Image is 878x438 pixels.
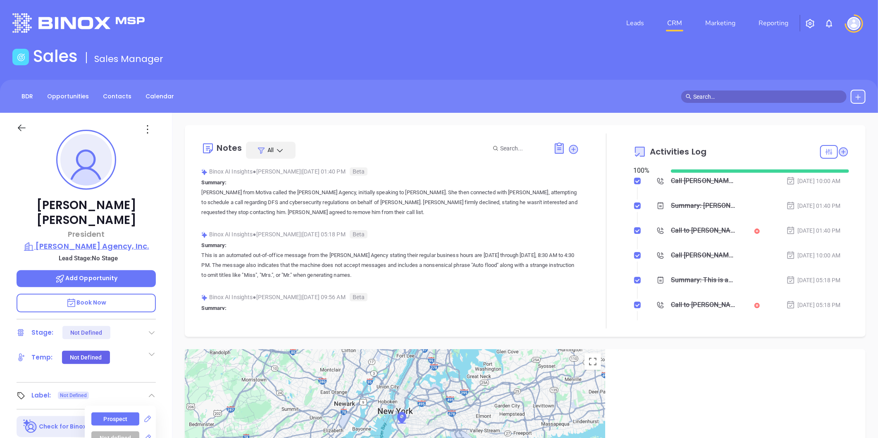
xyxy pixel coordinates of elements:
div: [DATE] 01:40 PM [786,201,841,210]
a: [PERSON_NAME] Agency, Inc. [17,240,156,252]
span: Add Opportunity [55,274,118,282]
a: Leads [623,15,647,31]
button: Toggle fullscreen view [585,353,601,370]
span: Activities Log [650,148,706,156]
b: Summary: [201,242,227,248]
div: [DATE] 05:18 PM [786,300,841,309]
div: Notes [217,144,242,152]
span: ● [253,294,256,300]
div: 100 % [633,166,661,176]
div: Not Defined [70,326,102,339]
div: Temp: [31,351,53,364]
b: Summary: [201,179,227,186]
div: Call [PERSON_NAME] to follow up [671,249,737,262]
a: CRM [664,15,685,31]
div: Call to [PERSON_NAME] [671,224,737,237]
input: Search… [693,92,842,101]
span: Beta [350,293,367,301]
a: Reporting [755,15,792,31]
img: user [847,17,861,30]
img: iconNotification [824,19,834,29]
span: Not Defined [60,391,87,400]
img: iconSetting [805,19,815,29]
span: search [686,94,692,100]
div: Binox AI Insights [PERSON_NAME] | [DATE] 05:18 PM [201,228,579,240]
div: [DATE] 10:00 AM [786,176,841,186]
span: ● [253,231,256,238]
div: Summary: This is an automated out-of-office message from the [PERSON_NAME] Agency stating their r... [671,274,737,286]
img: profile-user [60,134,112,186]
div: [DATE] 01:40 PM [786,226,841,235]
span: Book Now [66,298,107,307]
div: Not Defined [70,351,102,364]
a: Marketing [702,15,739,31]
div: Call [PERSON_NAME] to follow up [671,175,737,187]
span: All [267,146,274,154]
img: logo [12,13,145,33]
a: Opportunities [42,90,94,103]
div: Label: [31,389,51,402]
a: Contacts [98,90,136,103]
p: President [17,229,156,240]
p: This is an automated out-of-office message from the [PERSON_NAME] Agency stating their regular bu... [201,250,579,280]
img: svg%3e [201,232,208,238]
div: Summary: [PERSON_NAME] from Motiva called the [PERSON_NAME] Agency, initially speaking to [PERSON... [671,200,737,212]
p: Lead Stage: No Stage [21,253,156,264]
h1: Sales [33,46,78,66]
p: [PERSON_NAME] [PERSON_NAME] [17,198,156,228]
p: [PERSON_NAME] from Motiva called the [PERSON_NAME] Agency, initially speaking to [PERSON_NAME]. S... [201,188,579,217]
img: Ai-Enrich-DaqCidB-.svg [23,419,38,434]
img: svg%3e [201,295,208,301]
div: [DATE] 05:18 PM [786,276,841,285]
div: Binox AI Insights [PERSON_NAME] | [DATE] 01:40 PM [201,165,579,178]
div: Prospect [104,412,128,426]
div: Call to [PERSON_NAME] [671,299,737,311]
div: Binox AI Insights [PERSON_NAME] | [DATE] 09:56 AM [201,291,579,303]
span: Beta [350,230,367,238]
img: svg%3e [201,169,208,175]
span: Beta [350,167,367,176]
span: Sales Manager [94,52,163,65]
p: Check for Binox AI Data Enrichment [39,422,147,431]
a: Calendar [141,90,179,103]
a: BDR [17,90,38,103]
b: Summary: [201,305,227,311]
div: Stage: [31,326,54,339]
input: Search... [500,144,544,153]
span: ● [253,168,256,175]
div: [DATE] 10:00 AM [786,251,841,260]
